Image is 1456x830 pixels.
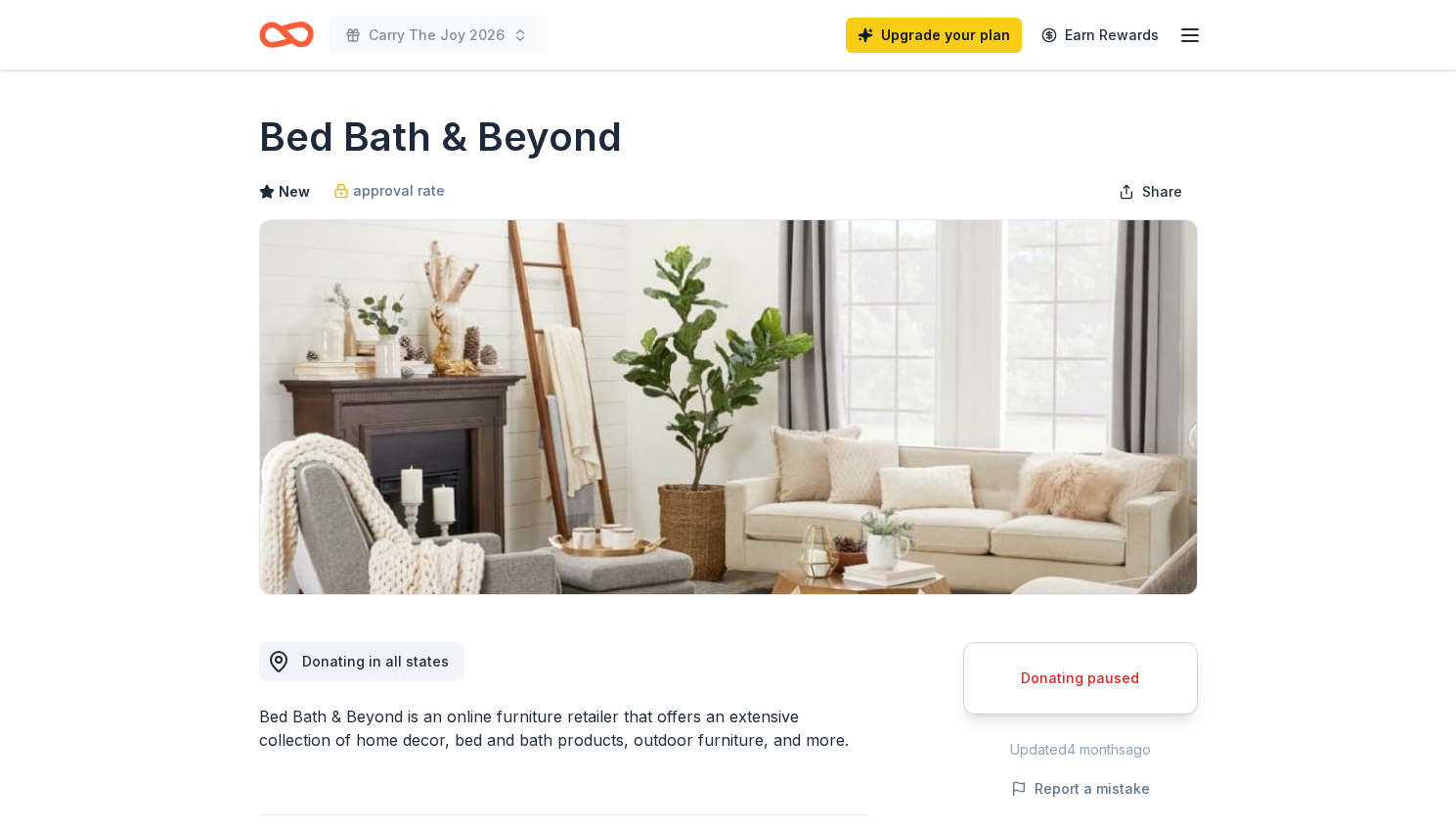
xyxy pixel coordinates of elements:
span: Carry The Joy 2026 [369,23,505,47]
div: Donating paused [988,667,1173,690]
div: Bed Bath & Beyond is an online furniture retailer that offers an extensive collection of home dec... [259,705,869,752]
button: Report a mistake [1011,777,1150,801]
span: Share [1142,180,1182,204]
button: Share [1103,172,1198,211]
div: Updated 4 months ago [963,738,1198,761]
a: Earn Rewards [1030,18,1170,53]
a: approval rate [333,179,445,203]
a: Home [259,12,314,58]
span: approval rate [353,179,445,203]
button: Carry The Joy 2026 [330,16,544,55]
img: Image for Bed Bath & Beyond [260,220,1197,594]
a: Upgrade your plan [846,18,1022,53]
h1: Bed Bath & Beyond [259,110,622,164]
span: Donating in all states [302,653,449,669]
span: New [279,180,310,204]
